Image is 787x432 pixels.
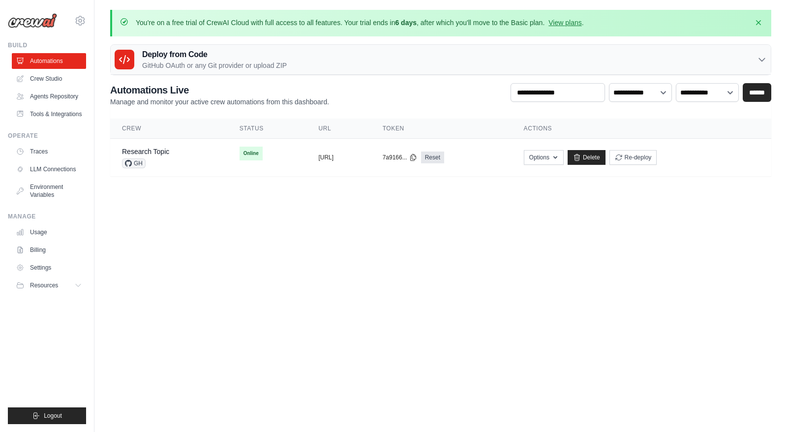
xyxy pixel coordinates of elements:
[12,161,86,177] a: LLM Connections
[12,106,86,122] a: Tools & Integrations
[8,132,86,140] div: Operate
[44,412,62,420] span: Logout
[110,119,228,139] th: Crew
[12,224,86,240] a: Usage
[12,71,86,87] a: Crew Studio
[383,154,417,161] button: 7a9166...
[12,179,86,203] a: Environment Variables
[8,407,86,424] button: Logout
[240,147,263,160] span: Online
[136,18,584,28] p: You're on a free trial of CrewAI Cloud with full access to all features. Your trial ends in , aft...
[122,158,146,168] span: GH
[548,19,581,27] a: View plans
[12,260,86,276] a: Settings
[12,144,86,159] a: Traces
[12,242,86,258] a: Billing
[142,49,287,61] h3: Deploy from Code
[12,278,86,293] button: Resources
[306,119,370,139] th: URL
[228,119,307,139] th: Status
[371,119,512,139] th: Token
[8,213,86,220] div: Manage
[122,148,169,155] a: Research Topic
[568,150,605,165] a: Delete
[421,152,444,163] a: Reset
[12,53,86,69] a: Automations
[142,61,287,70] p: GitHub OAuth or any Git provider or upload ZIP
[395,19,417,27] strong: 6 days
[524,150,564,165] button: Options
[8,13,57,28] img: Logo
[609,150,657,165] button: Re-deploy
[110,83,329,97] h2: Automations Live
[8,41,86,49] div: Build
[12,89,86,104] a: Agents Repository
[512,119,771,139] th: Actions
[30,281,58,289] span: Resources
[110,97,329,107] p: Manage and monitor your active crew automations from this dashboard.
